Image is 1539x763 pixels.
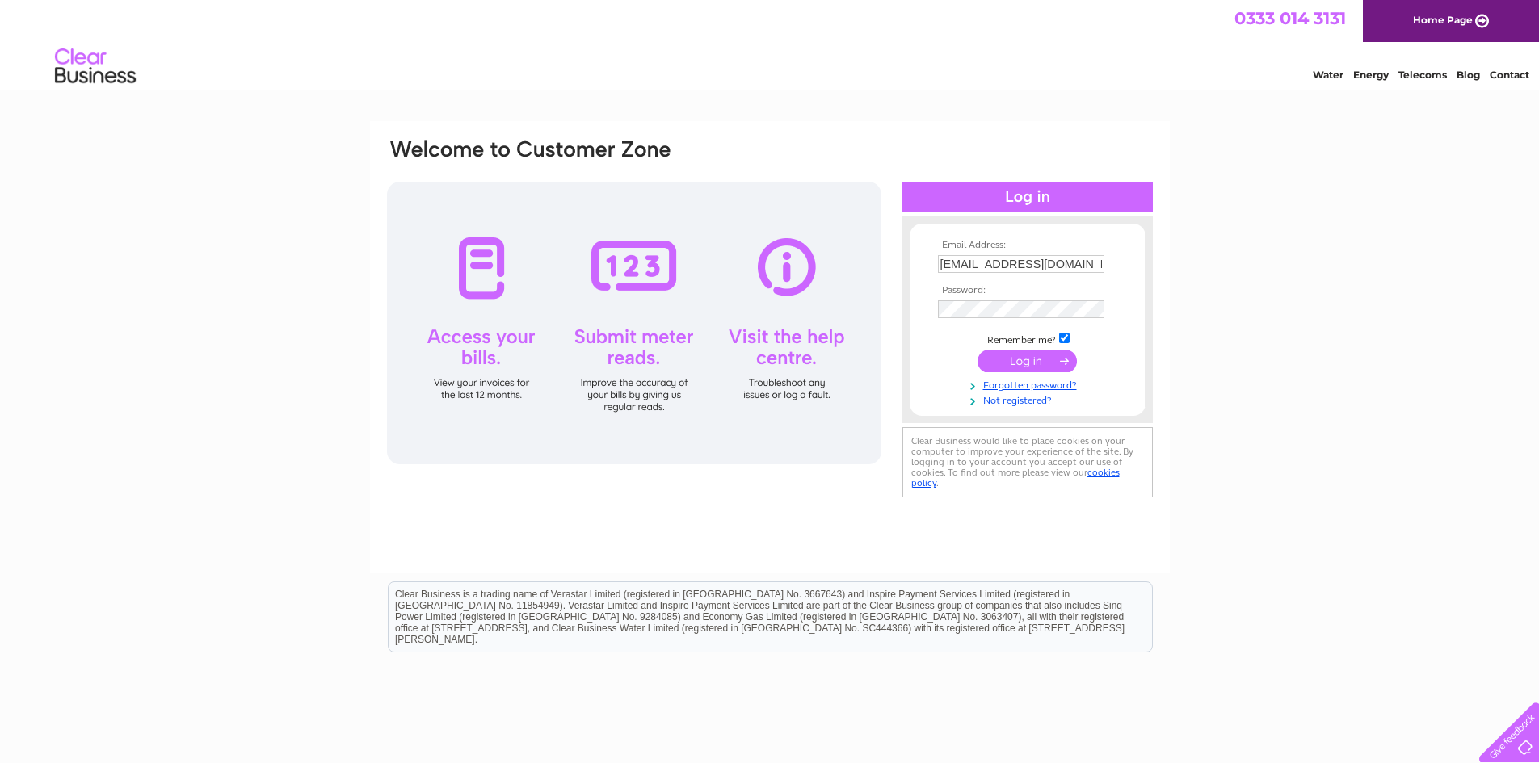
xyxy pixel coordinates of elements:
[938,376,1121,392] a: Forgotten password?
[1353,69,1389,81] a: Energy
[1313,69,1343,81] a: Water
[902,427,1153,497] div: Clear Business would like to place cookies on your computer to improve your experience of the sit...
[938,392,1121,407] a: Not registered?
[1490,69,1529,81] a: Contact
[1234,8,1346,28] a: 0333 014 3131
[1398,69,1447,81] a: Telecoms
[389,9,1152,78] div: Clear Business is a trading name of Verastar Limited (registered in [GEOGRAPHIC_DATA] No. 3667643...
[934,285,1121,296] th: Password:
[978,350,1077,372] input: Submit
[934,330,1121,346] td: Remember me?
[54,42,137,91] img: logo.png
[1457,69,1480,81] a: Blog
[934,240,1121,251] th: Email Address:
[911,467,1120,488] a: cookies policy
